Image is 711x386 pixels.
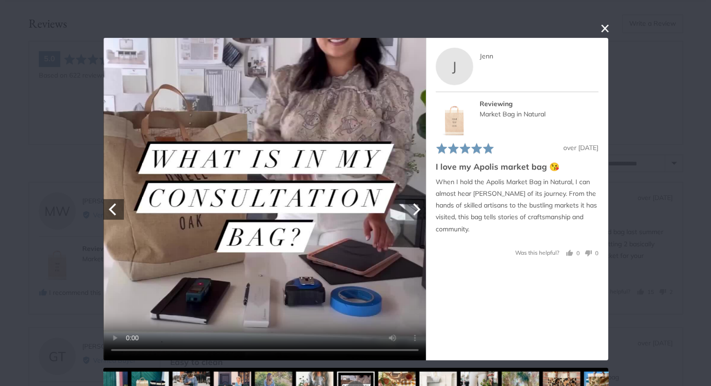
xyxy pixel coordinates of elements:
span: Jenn [479,52,493,60]
video: Your browser doesn't support HTML5 videos. [103,38,426,360]
span: over [DATE] [563,143,598,152]
img: Market Bag in Natural [436,99,473,136]
a: Market Bag in Natural [479,110,545,118]
button: Yes [566,249,580,257]
button: No [581,249,598,257]
div: J [436,48,473,85]
button: close this modal window [599,23,610,34]
h2: I love my Apolis market bag 😘 [436,161,598,172]
div: Reviewing [479,99,598,109]
button: Previous [103,199,124,220]
p: When I hold the Apolis Market Bag in Natural, I can almost hear [PERSON_NAME] of its journey. Fro... [436,176,598,235]
iframe: Sign Up via Text for Offers [7,350,100,379]
span: Was this helpful? [515,249,559,256]
button: Next [405,199,426,220]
